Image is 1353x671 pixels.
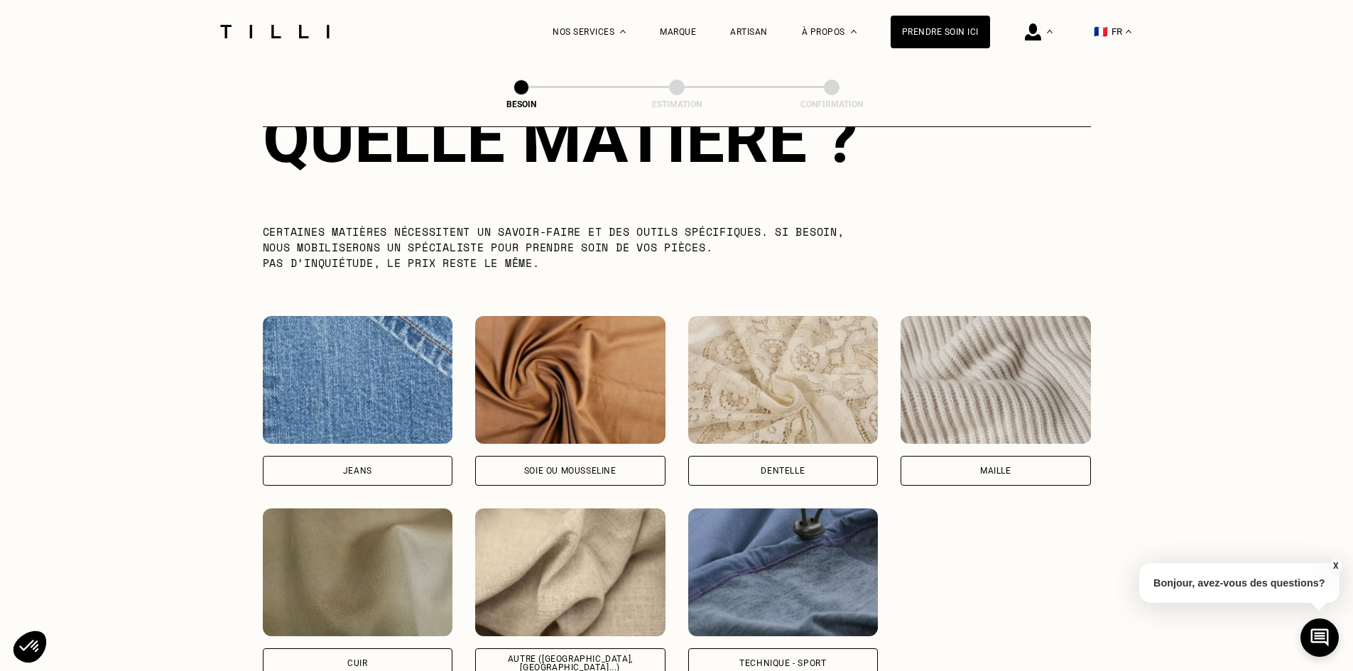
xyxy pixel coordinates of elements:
[1047,30,1053,33] img: Menu déroulant
[660,27,696,37] a: Marque
[1094,25,1108,38] span: 🇫🇷
[1139,563,1340,603] p: Bonjour, avez-vous des questions?
[1025,23,1041,40] img: icône connexion
[475,508,665,636] img: Tilli retouche vos vêtements en Autre (coton, jersey...)
[524,467,616,475] div: Soie ou mousseline
[620,30,626,33] img: Menu déroulant
[1328,558,1342,574] button: X
[263,224,874,271] p: Certaines matières nécessitent un savoir-faire et des outils spécifiques. Si besoin, nous mobilis...
[851,30,857,33] img: Menu déroulant à propos
[263,99,1091,178] div: Quelle matière ?
[475,316,665,444] img: Tilli retouche vos vêtements en Soie ou mousseline
[1126,30,1131,33] img: menu déroulant
[688,508,879,636] img: Tilli retouche vos vêtements en Technique - Sport
[215,25,335,38] img: Logo du service de couturière Tilli
[761,99,903,109] div: Confirmation
[343,467,372,475] div: Jeans
[730,27,768,37] a: Artisan
[263,508,453,636] img: Tilli retouche vos vêtements en Cuir
[688,316,879,444] img: Tilli retouche vos vêtements en Dentelle
[761,467,805,475] div: Dentelle
[263,316,453,444] img: Tilli retouche vos vêtements en Jeans
[739,659,826,667] div: Technique - Sport
[450,99,592,109] div: Besoin
[606,99,748,109] div: Estimation
[980,467,1011,475] div: Maille
[347,659,367,667] div: Cuir
[901,316,1091,444] img: Tilli retouche vos vêtements en Maille
[891,16,990,48] a: Prendre soin ici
